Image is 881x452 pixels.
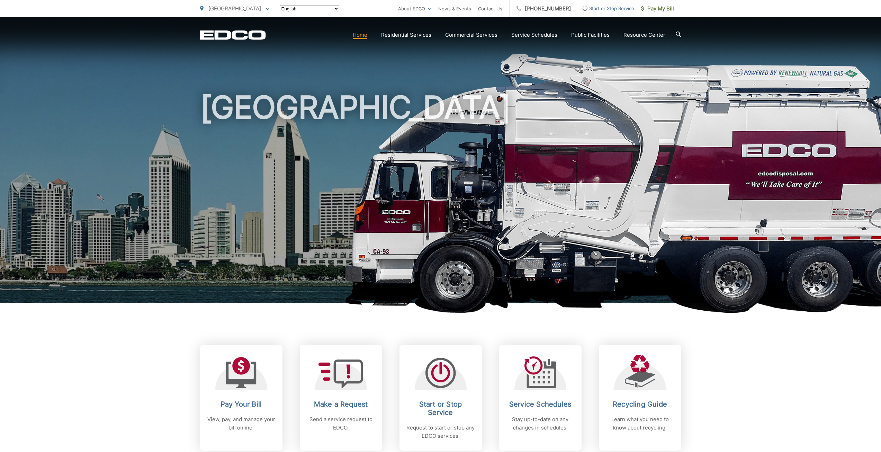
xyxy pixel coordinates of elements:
[300,345,382,451] a: Make a Request Send a service request to EDCO.
[445,31,497,39] a: Commercial Services
[280,6,339,12] select: Select a language
[506,400,575,408] h2: Service Schedules
[200,90,681,309] h1: [GEOGRAPHIC_DATA]
[207,400,276,408] h2: Pay Your Bill
[438,5,471,13] a: News & Events
[406,424,475,440] p: Request to start or stop any EDCO services.
[406,400,475,417] h2: Start or Stop Service
[506,415,575,432] p: Stay up-to-date on any changes in schedules.
[207,415,276,432] p: View, pay, and manage your bill online.
[200,345,282,451] a: Pay Your Bill View, pay, and manage your bill online.
[200,30,266,40] a: EDCD logo. Return to the homepage.
[353,31,367,39] a: Home
[381,31,431,39] a: Residential Services
[307,415,375,432] p: Send a service request to EDCO.
[478,5,502,13] a: Contact Us
[641,5,674,13] span: Pay My Bill
[599,345,681,451] a: Recycling Guide Learn what you need to know about recycling.
[571,31,610,39] a: Public Facilities
[307,400,375,408] h2: Make a Request
[499,345,582,451] a: Service Schedules Stay up-to-date on any changes in schedules.
[208,5,261,12] span: [GEOGRAPHIC_DATA]
[606,400,674,408] h2: Recycling Guide
[511,31,557,39] a: Service Schedules
[398,5,431,13] a: About EDCO
[606,415,674,432] p: Learn what you need to know about recycling.
[623,31,665,39] a: Resource Center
